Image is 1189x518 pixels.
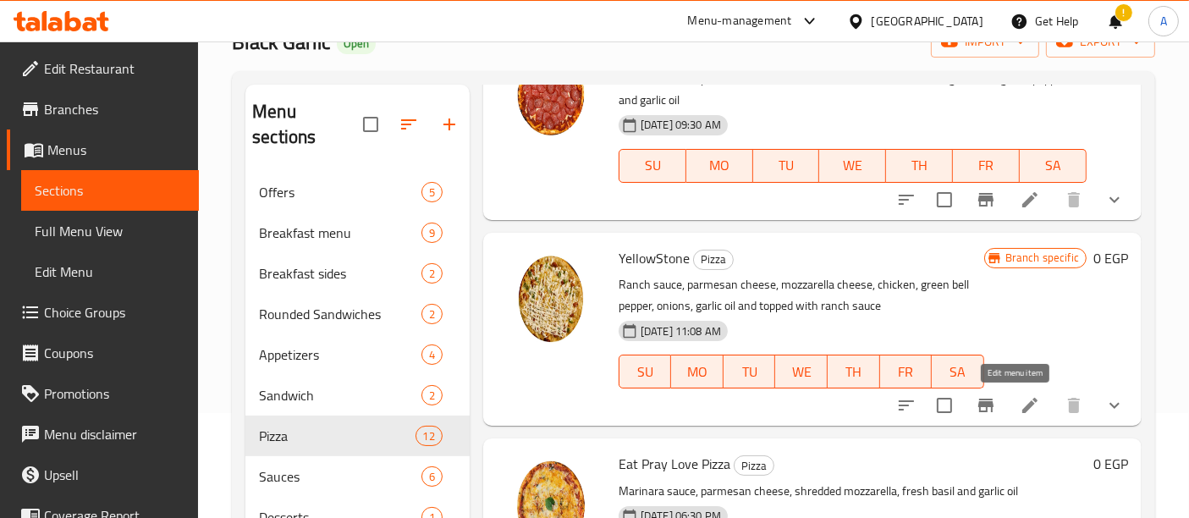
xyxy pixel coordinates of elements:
[966,179,1006,220] button: Branch-specific-item
[245,253,470,294] div: Breakfast sides2
[44,383,185,404] span: Promotions
[259,344,421,365] span: Appetizers
[497,40,605,148] img: The Godfather
[245,212,470,253] div: Breakfast menu9
[880,355,933,388] button: FR
[760,153,813,178] span: TU
[421,385,443,405] div: items
[626,153,680,178] span: SU
[927,182,962,218] span: Select to update
[1020,190,1040,210] a: Edit menu item
[35,262,185,282] span: Edit Menu
[44,302,185,322] span: Choice Groups
[872,12,983,30] div: [GEOGRAPHIC_DATA]
[671,355,724,388] button: MO
[693,153,746,178] span: MO
[7,89,199,129] a: Branches
[735,456,773,476] span: Pizza
[422,306,442,322] span: 2
[245,375,470,416] div: Sandwich2
[7,414,199,455] a: Menu disclaimer
[44,58,185,79] span: Edit Restaurant
[1027,153,1080,178] span: SA
[944,31,1026,52] span: import
[686,149,753,183] button: MO
[619,274,984,317] p: Ranch sauce, parmesan cheese, mozzarella cheese, chicken, green bell pepper, onions, garlic oil a...
[966,385,1006,426] button: Branch-specific-item
[421,263,443,284] div: items
[422,185,442,201] span: 5
[619,355,671,388] button: SU
[422,388,442,404] span: 2
[422,225,442,241] span: 9
[1054,179,1094,220] button: delete
[1093,246,1128,270] h6: 0 EGP
[259,182,421,202] span: Offers
[927,388,962,423] span: Select to update
[259,385,421,405] span: Sandwich
[44,343,185,363] span: Coupons
[886,149,953,183] button: TH
[688,11,792,31] div: Menu-management
[694,250,733,269] span: Pizza
[619,245,690,271] span: YellowStone
[626,360,664,384] span: SU
[259,466,421,487] div: Sauces
[1020,149,1087,183] button: SA
[353,107,388,142] span: Select all sections
[35,221,185,241] span: Full Menu View
[245,456,470,497] div: Sauces6
[634,117,728,133] span: [DATE] 09:30 AM
[678,360,717,384] span: MO
[619,69,1087,111] p: Marinara sauce, parmesan cheese, shredded mozzarella, 60 sizzling slices of grilled pepperoni and...
[421,304,443,324] div: items
[1094,385,1135,426] button: show more
[960,153,1013,178] span: FR
[819,149,886,183] button: WE
[7,333,199,373] a: Coupons
[388,104,429,145] span: Sort sections
[724,355,776,388] button: TU
[7,129,199,170] a: Menus
[1093,452,1128,476] h6: 0 EGP
[337,34,376,54] div: Open
[422,266,442,282] span: 2
[1160,12,1167,30] span: A
[753,149,820,183] button: TU
[953,149,1020,183] button: FR
[44,99,185,119] span: Branches
[21,211,199,251] a: Full Menu View
[421,223,443,243] div: items
[828,355,880,388] button: TH
[259,223,421,243] div: Breakfast menu
[421,466,443,487] div: items
[826,153,879,178] span: WE
[834,360,873,384] span: TH
[259,263,421,284] span: Breakfast sides
[252,99,363,150] h2: Menu sections
[619,451,730,477] span: Eat Pray Love Pizza
[999,250,1086,266] span: Branch specific
[730,360,769,384] span: TU
[259,304,421,324] div: Rounded Sandwiches
[421,344,443,365] div: items
[775,355,828,388] button: WE
[939,360,977,384] span: SA
[1054,385,1094,426] button: delete
[497,246,605,355] img: YellowStone
[245,294,470,334] div: Rounded Sandwiches2
[337,36,376,51] span: Open
[893,153,946,178] span: TH
[21,170,199,211] a: Sections
[1060,31,1142,52] span: export
[886,179,927,220] button: sort-choices
[421,182,443,202] div: items
[422,469,442,485] span: 6
[7,48,199,89] a: Edit Restaurant
[619,481,1087,502] p: Marinara sauce, parmesan cheese, shredded mozzarella, fresh basil and garlic oil
[259,426,415,446] div: Pizza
